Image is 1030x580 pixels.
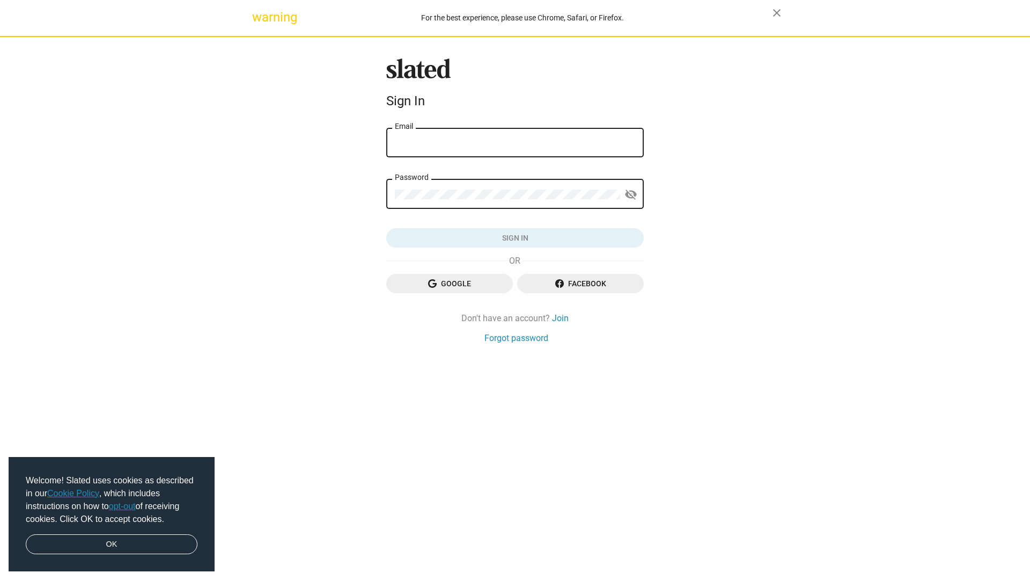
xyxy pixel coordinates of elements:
a: opt-out [109,502,136,511]
div: Don't have an account? [386,313,644,324]
a: Join [552,313,569,324]
span: Facebook [526,274,635,293]
button: Facebook [517,274,644,293]
a: dismiss cookie message [26,534,197,555]
div: cookieconsent [9,457,215,572]
a: Cookie Policy [47,489,99,498]
div: Sign In [386,93,644,108]
div: For the best experience, please use Chrome, Safari, or Firefox. [273,11,772,25]
a: Forgot password [484,332,548,344]
mat-icon: warning [252,11,265,24]
mat-icon: visibility_off [624,186,637,203]
span: Google [395,274,504,293]
span: Welcome! Slated uses cookies as described in our , which includes instructions on how to of recei... [26,474,197,526]
mat-icon: close [770,6,783,19]
button: Google [386,274,513,293]
button: Show password [620,184,642,206]
sl-branding: Sign In [386,59,644,113]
